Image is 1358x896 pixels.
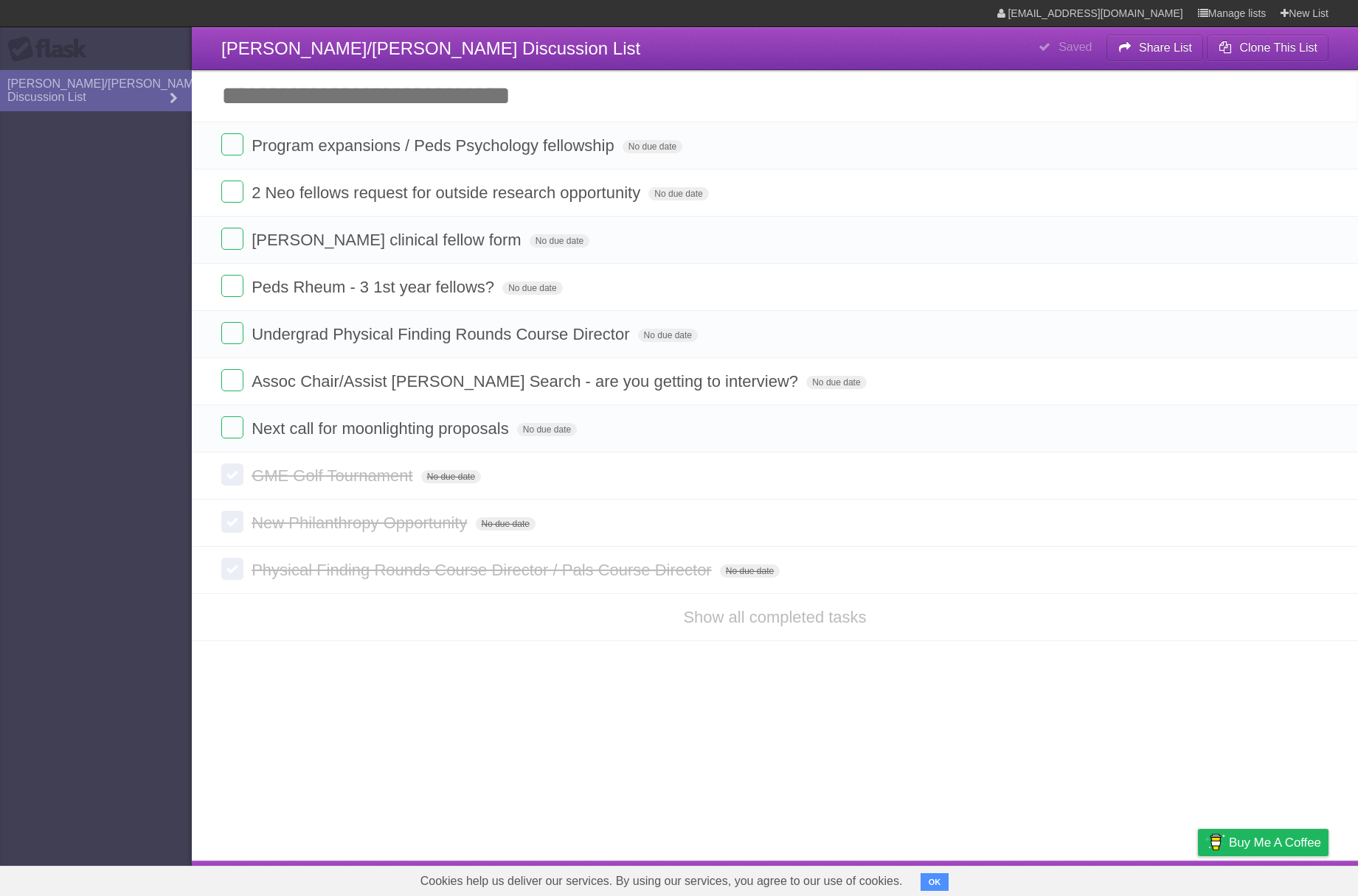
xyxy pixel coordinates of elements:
span: Cookies help us deliver our services. By using our services, you agree to our use of cookies. [406,867,918,896]
span: No due date [530,234,589,248]
label: Done [221,181,243,203]
label: Done [221,369,243,391]
span: GME Golf Tournament [252,466,416,485]
a: Privacy [1179,864,1217,892]
span: 2 Neo fellows request for outside research opportunity [252,183,644,202]
b: Clone This List [1239,41,1317,54]
a: About [1002,864,1033,892]
span: No due date [623,140,682,153]
span: Buy me a coffee [1229,830,1321,855]
button: Share List [1106,35,1204,61]
b: Saved [1059,41,1092,53]
div: Flask [7,36,96,63]
span: Undergrad Physical Finding Rounds Course Director [252,325,633,343]
span: Physical Finding Rounds Course Director / Pals Course Director [252,561,716,579]
span: No due date [476,517,536,531]
a: Buy me a coffee [1198,829,1328,856]
button: OK [921,873,949,891]
a: Terms [1129,864,1161,892]
span: [PERSON_NAME] clinical fellow form [252,231,525,249]
a: Developers [1050,864,1110,892]
label: Done [221,275,243,297]
span: No due date [421,470,481,483]
label: Done [221,463,243,486]
label: Done [221,133,243,155]
span: No due date [806,376,866,389]
span: Next call for moonlighting proposals [252,419,513,438]
span: No due date [517,423,577,436]
span: New Philanthropy Opportunity [252,514,471,532]
span: No due date [648,187,708,200]
img: Buy me a coffee [1205,830,1225,855]
span: No due date [638,329,698,342]
span: Assoc Chair/Assist [PERSON_NAME] Search - are you getting to interview? [252,372,802,391]
b: Share List [1139,41,1192,54]
button: Clone This List [1207,35,1328,61]
span: No due date [502,281,562,295]
span: Program expansions / Peds Psychology fellowship [252,136,618,155]
a: Suggest a feature [1236,864,1328,892]
label: Done [221,322,243,344]
span: No due date [720,564,780,578]
label: Done [221,558,243,580]
label: Done [221,511,243,533]
span: Peds Rheum - 3 1st year fellows? [252,278,498,296]
span: [PERSON_NAME]/[PERSON_NAME] Discussion List [221,38,640,58]
a: Show all completed tasks [683,608,866,626]
label: Done [221,416,243,438]
label: Done [221,228,243,250]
